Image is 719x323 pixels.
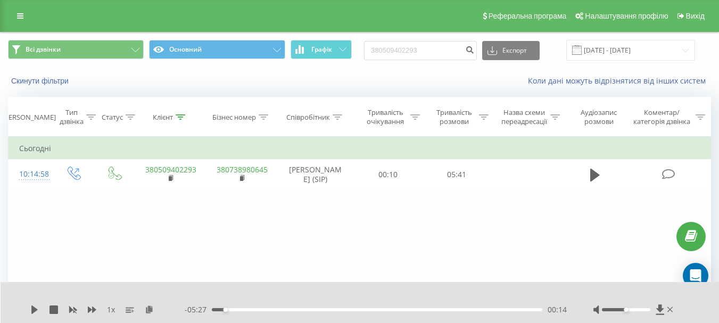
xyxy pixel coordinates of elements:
button: Експорт [482,41,540,60]
span: 1 x [107,304,115,315]
td: [PERSON_NAME] (SIP) [277,159,354,190]
span: Вихід [686,12,705,20]
div: Тривалість розмови [432,108,476,126]
div: Клієнт [153,113,173,122]
div: Accessibility label [624,308,628,312]
button: Графік [291,40,352,59]
div: Open Intercom Messenger [683,263,708,288]
div: Бізнес номер [212,113,256,122]
a: 380738980645 [217,164,268,175]
div: Аудіозапис розмови [572,108,626,126]
td: 05:41 [423,159,491,190]
button: Основний [149,40,285,59]
span: Реферальна програма [489,12,567,20]
span: 00:14 [548,304,567,315]
input: Пошук за номером [364,41,477,60]
div: Статус [102,113,123,122]
div: Назва схеми переадресації [501,108,548,126]
div: Accessibility label [224,308,228,312]
div: Тип дзвінка [60,108,84,126]
div: Тривалість очікування [363,108,408,126]
span: Графік [311,46,332,53]
div: Коментар/категорія дзвінка [631,108,693,126]
div: 10:14:58 [19,164,42,185]
td: Сьогодні [9,138,711,159]
td: 00:10 [354,159,423,190]
div: [PERSON_NAME] [2,113,56,122]
a: 380509402293 [145,164,196,175]
a: Коли дані можуть відрізнятися вiд інших систем [528,76,711,86]
span: - 05:27 [185,304,212,315]
button: Скинути фільтри [8,76,74,86]
span: Налаштування профілю [585,12,668,20]
button: Всі дзвінки [8,40,144,59]
div: Співробітник [286,113,330,122]
span: Всі дзвінки [26,45,61,54]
